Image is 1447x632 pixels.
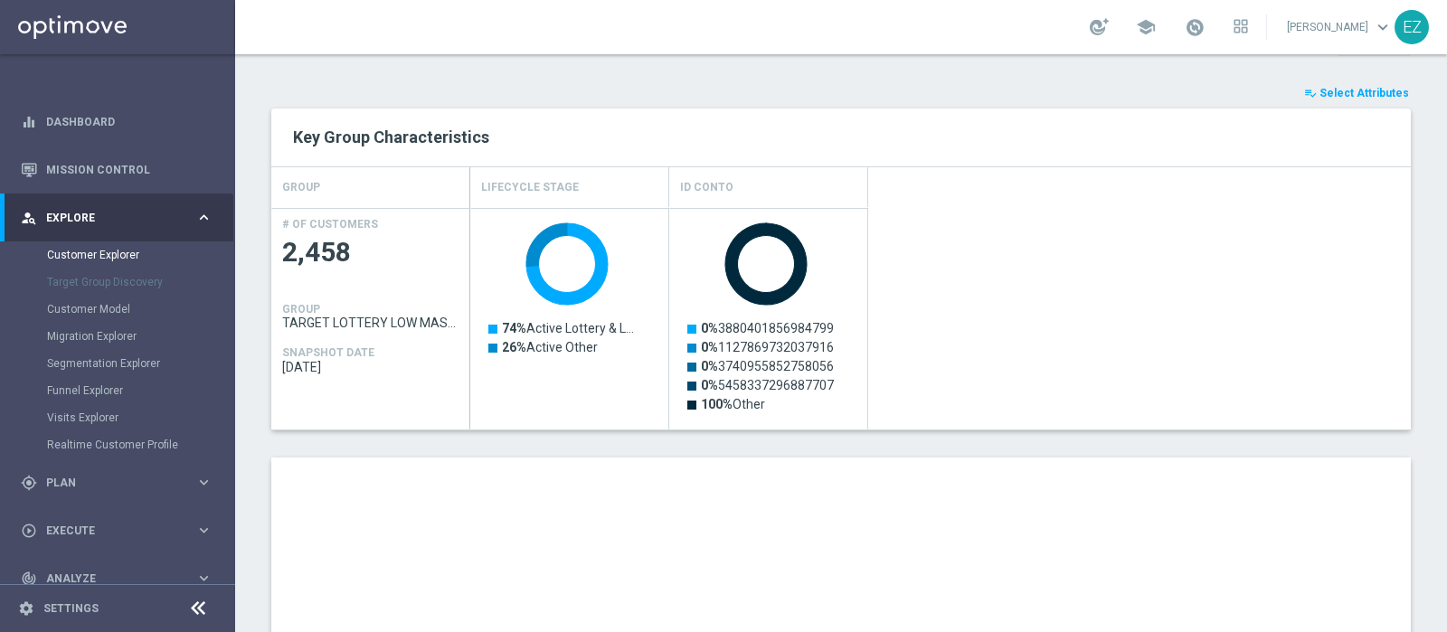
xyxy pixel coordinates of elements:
[701,321,834,335] text: 3880401856984799
[282,360,459,374] span: 2025-09-07
[46,477,195,488] span: Plan
[195,522,213,539] i: keyboard_arrow_right
[282,316,459,330] span: TARGET LOTTERY LOW MASTER
[46,212,195,223] span: Explore
[701,321,718,335] tspan: 0%
[21,475,37,491] i: gps_fixed
[21,571,195,587] div: Analyze
[43,603,99,614] a: Settings
[47,269,233,296] div: Target Group Discovery
[21,523,195,539] div: Execute
[701,359,718,373] tspan: 0%
[701,340,718,354] tspan: 0%
[502,321,634,335] text: Active Lottery & L…
[195,209,213,226] i: keyboard_arrow_right
[282,172,320,203] h4: GROUP
[47,404,233,431] div: Visits Explorer
[481,172,579,203] h4: Lifecycle Stage
[47,302,188,316] a: Customer Model
[46,573,195,584] span: Analyze
[701,378,718,392] tspan: 0%
[21,523,37,539] i: play_circle_outline
[20,115,213,129] button: equalizer Dashboard
[1304,87,1317,99] i: playlist_add_check
[701,340,834,354] text: 1127869732037916
[502,340,526,354] tspan: 26%
[20,571,213,586] button: track_changes Analyze keyboard_arrow_right
[1395,10,1429,44] div: EZ
[21,210,37,226] i: person_search
[47,383,188,398] a: Funnel Explorer
[1373,17,1393,37] span: keyboard_arrow_down
[20,211,213,225] button: person_search Explore keyboard_arrow_right
[282,346,374,359] h4: SNAPSHOT DATE
[47,438,188,452] a: Realtime Customer Profile
[21,571,37,587] i: track_changes
[20,476,213,490] button: gps_fixed Plan keyboard_arrow_right
[1136,17,1156,37] span: school
[46,98,213,146] a: Dashboard
[20,163,213,177] button: Mission Control
[47,410,188,425] a: Visits Explorer
[282,218,378,231] h4: # OF CUSTOMERS
[1319,87,1409,99] span: Select Attributes
[21,146,213,193] div: Mission Control
[47,296,233,323] div: Customer Model
[293,127,1389,148] h2: Key Group Characteristics
[21,475,195,491] div: Plan
[47,241,233,269] div: Customer Explorer
[47,329,188,344] a: Migration Explorer
[47,356,188,371] a: Segmentation Explorer
[502,321,526,335] tspan: 74%
[46,146,213,193] a: Mission Control
[20,524,213,538] button: play_circle_outline Execute keyboard_arrow_right
[21,210,195,226] div: Explore
[701,378,834,392] text: 5458337296887707
[18,600,34,617] i: settings
[47,323,233,350] div: Migration Explorer
[1285,14,1395,41] a: [PERSON_NAME]keyboard_arrow_down
[47,377,233,404] div: Funnel Explorer
[502,340,598,354] text: Active Other
[271,208,470,429] div: Press SPACE to select this row.
[282,235,459,270] span: 2,458
[1302,83,1411,103] button: playlist_add_check Select Attributes
[701,397,765,411] text: Other
[680,172,733,203] h4: Id Conto
[195,474,213,491] i: keyboard_arrow_right
[282,303,320,316] h4: GROUP
[470,208,868,429] div: Press SPACE to select this row.
[46,525,195,536] span: Execute
[21,98,213,146] div: Dashboard
[195,570,213,587] i: keyboard_arrow_right
[701,397,733,411] tspan: 100%
[47,431,233,458] div: Realtime Customer Profile
[701,359,834,373] text: 3740955852758056
[21,114,37,130] i: equalizer
[47,248,188,262] a: Customer Explorer
[47,350,233,377] div: Segmentation Explorer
